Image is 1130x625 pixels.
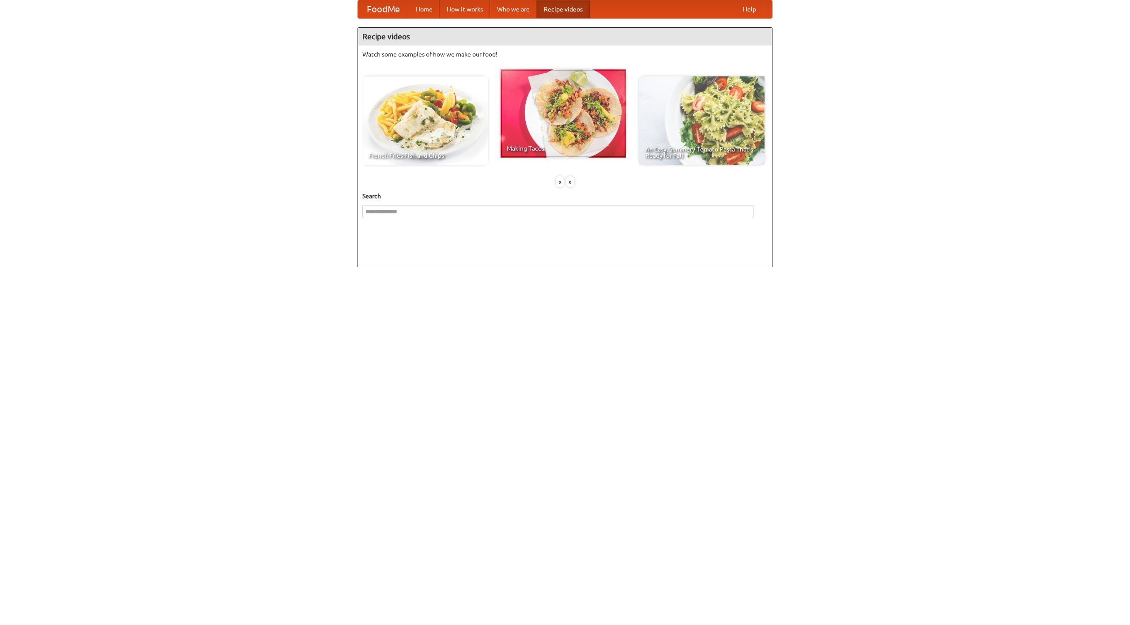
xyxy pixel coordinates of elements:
[409,0,440,18] a: Home
[556,176,564,187] div: «
[440,0,490,18] a: How it works
[362,50,768,59] p: Watch some examples of how we make our food!
[736,0,763,18] a: Help
[490,0,537,18] a: Who we are
[645,146,758,159] span: An Easy, Summery Tomato Pasta That's Ready for Fall
[362,192,768,201] h5: Search
[537,0,590,18] a: Recipe videos
[507,145,620,152] span: Making Tacos
[362,76,488,165] a: French Fries Fish and Chips
[501,69,626,158] a: Making Tacos
[639,76,765,165] a: An Easy, Summery Tomato Pasta That's Ready for Fall
[358,28,772,45] h4: Recipe videos
[358,0,409,18] a: FoodMe
[566,176,574,187] div: »
[369,152,482,159] span: French Fries Fish and Chips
